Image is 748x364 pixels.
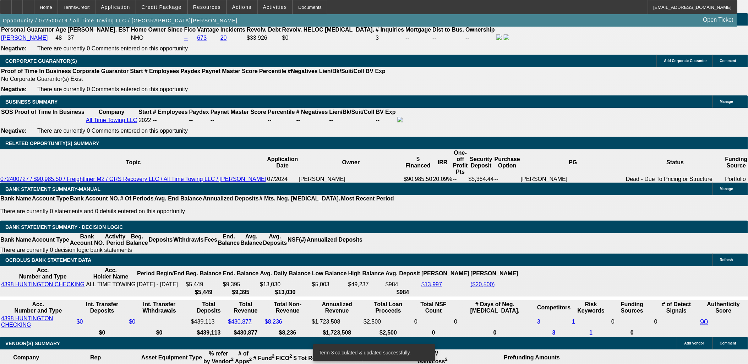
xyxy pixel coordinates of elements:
b: Asset Equipment Type [141,354,202,360]
th: Avg. Daily Balance [260,267,311,280]
td: [PERSON_NAME] [520,176,626,183]
span: -- [153,117,157,123]
b: Paynet Master Score [211,109,266,115]
td: -- [329,116,375,124]
a: ($20,500) [471,281,495,287]
th: Most Recent Period [341,195,394,202]
b: Company [13,354,39,360]
b: FICO [276,355,292,361]
th: Beg. Balance [126,233,148,247]
b: Negative: [1,128,27,134]
b: Mortgage [406,27,431,33]
th: Avg. Deposits [263,233,288,247]
th: $8,236 [264,329,311,336]
a: 1 [590,330,593,336]
button: Activities [258,0,293,14]
b: Dist to Bus. [433,27,464,33]
td: 3 [375,34,404,42]
b: Revolv. HELOC [MEDICAL_DATA]. [282,27,375,33]
th: # of Detect Signals [654,301,699,314]
th: Total Loan Proceeds [363,301,413,314]
th: 0 [454,329,536,336]
b: # Fund [253,355,275,361]
p: There are currently 0 statements and 0 details entered on this opportunity [0,208,394,215]
b: Start [139,109,152,115]
th: Period Begin/End [137,267,185,280]
div: -- [268,117,295,123]
sup: 2 [249,357,252,362]
td: -- [432,34,465,42]
td: Dead - Due To Pricing or Structure [626,176,725,183]
th: Purchase Option [494,149,520,176]
th: Funding Sources [611,301,653,314]
th: Account Type [32,195,70,202]
a: 4398 HUNTINGTON CHECKING [1,315,53,328]
td: -- [494,176,520,183]
th: # Mts. Neg. [MEDICAL_DATA]. [259,195,341,202]
td: ALL TIME TOWING [86,281,136,288]
td: $90,985.50 [404,176,433,183]
th: Acc. Number and Type [1,267,85,280]
b: Fico [184,27,196,33]
th: Acc. Holder Name [86,267,136,280]
th: Application Date [267,149,298,176]
th: Total Revenue [228,301,264,314]
button: Credit Package [136,0,187,14]
th: $0 [76,329,128,336]
td: -- [453,176,468,183]
img: facebook-icon.png [397,117,403,122]
sup: 2 [272,354,274,359]
b: Age [55,27,66,33]
th: [PERSON_NAME] [421,267,469,280]
th: NSF(#) [287,233,306,247]
span: Credit Package [142,4,182,10]
b: # Employees [144,68,179,74]
th: One-off Profit Pts [453,149,468,176]
th: Int. Transfer Deposits [76,301,128,314]
b: Negative: [1,86,27,92]
th: $439,113 [191,329,227,336]
th: $0 [129,329,190,336]
b: Personal Guarantor [1,27,54,33]
th: Bank Account NO. [70,233,105,247]
b: Incidents [220,27,245,33]
a: $0 [77,319,83,325]
td: $2,500 [363,315,413,329]
a: $430,877 [228,319,252,325]
div: -- [296,117,328,123]
a: -- [184,35,188,41]
sup: 2 [445,357,448,362]
td: $439,113 [191,315,227,329]
th: $1,723,508 [312,329,363,336]
th: PG [520,149,626,176]
a: [PERSON_NAME] [1,35,48,41]
td: $49,237 [348,281,384,288]
th: $984 [385,289,420,296]
td: $984 [385,281,420,288]
div: $1,723,508 [312,319,362,325]
td: -- [376,116,396,124]
a: 673 [197,35,207,41]
th: Avg. End Balance [154,195,203,202]
th: Account Type [32,233,70,247]
span: Actions [232,4,252,10]
th: High Balance [348,267,384,280]
b: Lien/Bk/Suit/Coll [319,68,364,74]
td: No Corporate Guarantor(s) Exist [1,76,389,83]
span: Activities [263,4,287,10]
th: Avg. Balance [240,233,262,247]
b: #Negatives [288,68,318,74]
span: BUSINESS SUMMARY [5,99,58,105]
th: Beg. Balance [186,267,222,280]
span: There are currently 0 Comments entered on this opportunity [37,45,188,51]
td: 20.09% [433,176,453,183]
b: # Inquiries [376,27,404,33]
td: 0 [654,315,699,329]
td: [DATE] - [DATE] [137,281,185,288]
b: Vantage [197,27,219,33]
b: Paydex [181,68,201,74]
b: $ Tot Ref [294,355,320,361]
td: $5,003 [312,281,347,288]
span: Application [101,4,130,10]
a: 1 [572,319,575,325]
